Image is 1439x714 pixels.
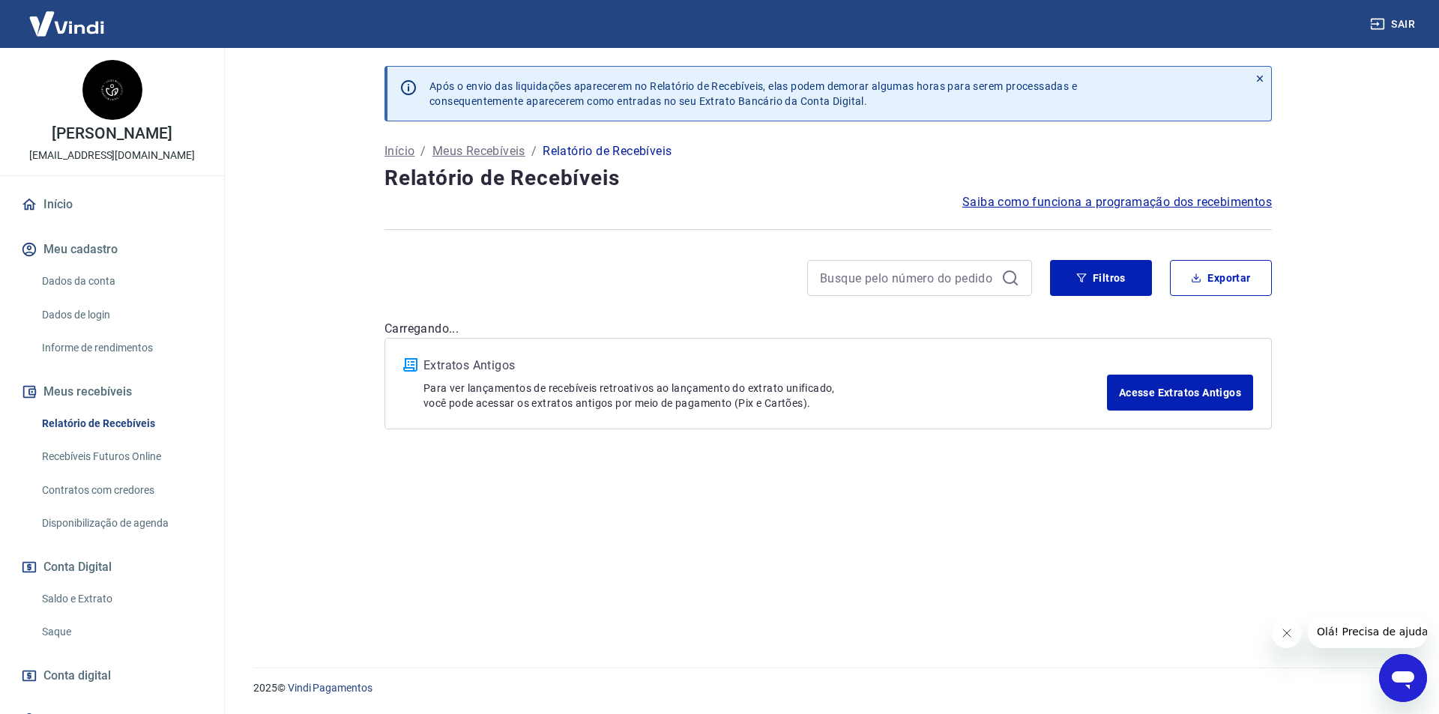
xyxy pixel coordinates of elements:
[36,333,206,363] a: Informe de rendimentos
[1367,10,1421,38] button: Sair
[423,357,1107,375] p: Extratos Antigos
[423,381,1107,411] p: Para ver lançamentos de recebíveis retroativos ao lançamento do extrato unificado, você pode aces...
[531,142,537,160] p: /
[429,79,1077,109] p: Após o envio das liquidações aparecerem no Relatório de Recebíveis, elas podem demorar algumas ho...
[1379,654,1427,702] iframe: Botão para abrir a janela de mensagens
[384,163,1272,193] h4: Relatório de Recebíveis
[1170,260,1272,296] button: Exportar
[820,267,995,289] input: Busque pelo número do pedido
[543,142,672,160] p: Relatório de Recebíveis
[36,584,206,614] a: Saldo e Extrato
[1272,618,1302,648] iframe: Fechar mensagem
[403,358,417,372] img: ícone
[1050,260,1152,296] button: Filtros
[288,682,372,694] a: Vindi Pagamentos
[18,188,206,221] a: Início
[420,142,426,160] p: /
[36,408,206,439] a: Relatório de Recebíveis
[18,1,115,46] img: Vindi
[384,320,1272,338] p: Carregando...
[18,551,206,584] button: Conta Digital
[1308,615,1427,648] iframe: Mensagem da empresa
[43,665,111,686] span: Conta digital
[52,126,172,142] p: [PERSON_NAME]
[36,617,206,647] a: Saque
[36,300,206,330] a: Dados de login
[384,142,414,160] a: Início
[36,441,206,472] a: Recebíveis Futuros Online
[432,142,525,160] a: Meus Recebíveis
[1107,375,1253,411] a: Acesse Extratos Antigos
[36,475,206,506] a: Contratos com credores
[82,60,142,120] img: b5e33111-34ac-49f4-b4a7-cf72cf069c64.jpeg
[36,508,206,539] a: Disponibilização de agenda
[962,193,1272,211] a: Saiba como funciona a programação dos recebimentos
[18,375,206,408] button: Meus recebíveis
[18,233,206,266] button: Meu cadastro
[253,680,1403,696] p: 2025 ©
[29,148,195,163] p: [EMAIL_ADDRESS][DOMAIN_NAME]
[18,659,206,692] a: Conta digital
[36,266,206,297] a: Dados da conta
[9,10,126,22] span: Olá! Precisa de ajuda?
